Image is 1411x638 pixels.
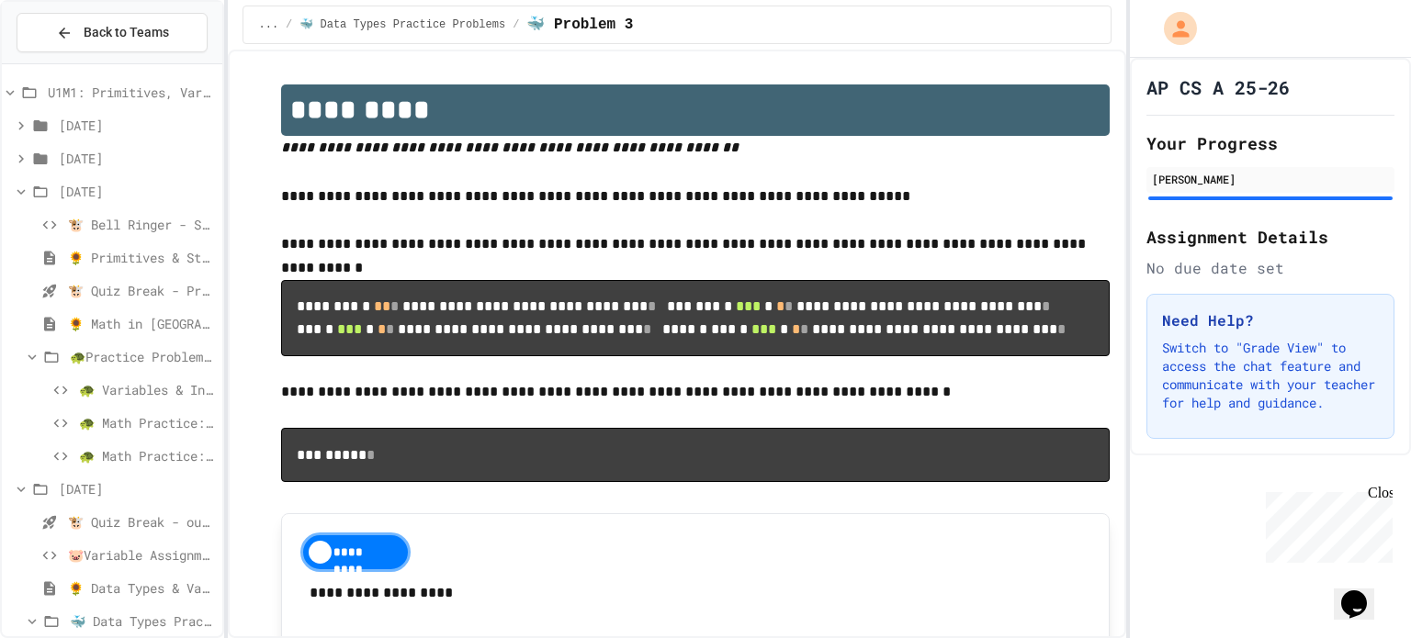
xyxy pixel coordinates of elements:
span: [DATE] [59,116,215,135]
span: 🐳 Data Types Practice Problems [299,17,505,32]
span: ... [258,17,278,32]
div: No due date set [1146,257,1394,279]
span: 🌻 Math in [GEOGRAPHIC_DATA] Notes [68,314,215,333]
span: 🌻 Data Types & Variable Assignment Notes [68,578,215,598]
div: My Account [1145,7,1202,50]
span: [DATE] [59,149,215,168]
div: Chat with us now!Close [7,7,127,117]
h2: Your Progress [1146,130,1394,156]
span: 🐢 Math Practice: Supply Counter [79,413,215,432]
iframe: chat widget [1334,565,1393,620]
span: U1M1: Primitives, Variables, Basic I/O [48,83,215,102]
span: 🐮 Bell Ringer - Scanner Class Practice [68,215,215,234]
span: 🐮 Quiz Break - output practice [68,512,215,532]
button: Back to Teams [17,13,208,52]
span: 🌻 Primitives & Strings Notes [68,248,215,267]
span: Back to Teams [84,23,169,42]
span: 🐮 Quiz Break - Print Statements [68,281,215,300]
span: / [513,17,519,32]
p: Switch to "Grade View" to access the chat feature and communicate with your teacher for help and ... [1162,339,1379,412]
span: 🐢 Variables & Input Practice [79,380,215,399]
iframe: chat widget [1259,485,1393,563]
h3: Need Help? [1162,309,1379,331]
span: 🐢Practice Problems (yes, all of them) [70,347,215,366]
span: / [286,17,292,32]
h2: Assignment Details [1146,224,1394,250]
span: 🐷Variable Assignment Lab Lecture [68,545,215,565]
span: [DATE] [59,182,215,201]
span: 🐳 Problem 3 [526,14,633,36]
span: 🐳 Data Types Practice Problems [70,611,215,631]
span: [DATE] [59,479,215,498]
h1: AP CS A 25-26 [1146,74,1290,100]
div: [PERSON_NAME] [1152,171,1389,187]
span: 🐢 Math Practice: Mission Timer [79,446,215,465]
